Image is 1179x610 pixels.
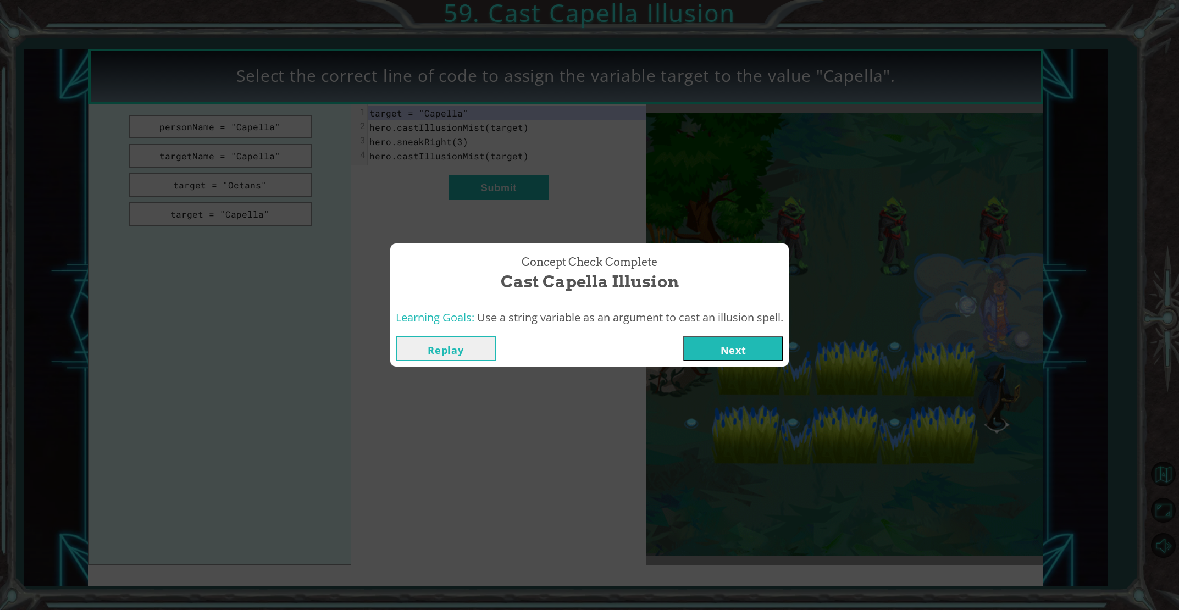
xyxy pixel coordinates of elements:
[477,310,783,325] span: Use a string variable as an argument to cast an illusion spell.
[683,336,783,361] button: Next
[396,310,474,325] span: Learning Goals:
[396,336,496,361] button: Replay
[522,254,657,270] span: Concept Check Complete
[501,270,679,293] span: Cast Capella Illusion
